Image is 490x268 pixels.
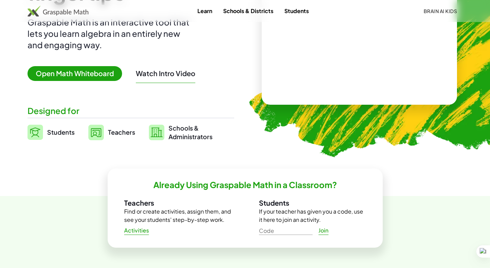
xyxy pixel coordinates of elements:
[308,21,411,73] video: What is this? This is dynamic math notation. Dynamic math notation plays a central role in how Gr...
[149,125,164,140] img: svg%3e
[279,4,314,17] a: Students
[28,70,128,78] a: Open Math Whiteboard
[423,8,457,14] span: Brain AI Kids
[124,227,149,234] span: Activities
[318,227,329,234] span: Join
[119,224,155,237] a: Activities
[28,125,43,140] img: svg%3e
[108,128,135,136] span: Teachers
[418,5,462,17] button: Brain AI Kids
[124,198,231,207] h3: Teachers
[168,124,213,141] span: Schools & Administrators
[47,128,75,136] span: Students
[88,125,104,140] img: svg%3e
[259,207,366,224] p: If your teacher has given you a code, use it here to join an activity.
[28,124,75,141] a: Students
[88,124,135,141] a: Teachers
[153,179,337,190] h2: Already Using Graspable Math in a Classroom?
[259,198,366,207] h3: Students
[218,4,279,17] a: Schools & Districts
[192,4,218,17] a: Learn
[124,207,231,224] p: Find or create activities, assign them, and see your students' step-by-step work.
[136,69,195,78] button: Watch Intro Video
[313,224,335,237] a: Join
[28,105,234,116] div: Designed for
[28,66,122,81] span: Open Math Whiteboard
[28,17,193,51] div: Graspable Math is an interactive tool that lets you learn algebra in an entirely new and engaging...
[149,124,213,141] a: Schools &Administrators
